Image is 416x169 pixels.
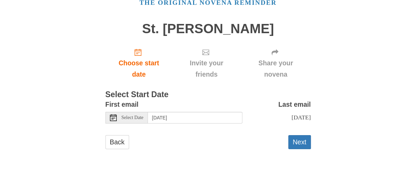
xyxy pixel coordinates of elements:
div: Click "Next" to confirm your start date first. [172,43,240,83]
div: Click "Next" to confirm your start date first. [241,43,311,83]
span: [DATE] [291,114,311,121]
span: Select Date [122,115,143,120]
h1: St. [PERSON_NAME] [105,22,311,36]
span: Invite your friends [179,57,234,80]
h3: Select Start Date [105,90,311,99]
label: First email [105,99,139,110]
button: Next [288,135,311,149]
a: Choose start date [105,43,173,83]
span: Share your novena [248,57,304,80]
a: Back [105,135,129,149]
label: Last email [278,99,311,110]
span: Choose start date [112,57,166,80]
